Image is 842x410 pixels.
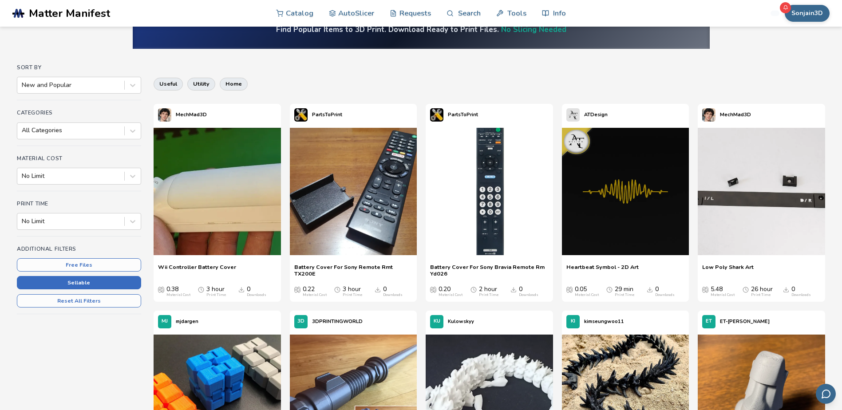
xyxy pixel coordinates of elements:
[575,293,599,297] div: Material Cost
[17,201,141,207] h4: Print Time
[158,264,236,277] a: Wii Controller Battery Cover
[312,110,342,119] p: PartsToPrint
[22,173,24,180] input: No Limit
[426,104,482,126] a: PartsToPrint's profilePartsToPrint
[510,286,517,293] span: Downloads
[297,319,304,324] span: 3D
[615,293,634,297] div: Print Time
[519,286,538,297] div: 0
[448,110,478,119] p: PartsToPrint
[303,293,327,297] div: Material Cost
[655,286,675,297] div: 0
[303,286,327,297] div: 0.22
[294,286,300,293] span: Average Cost
[584,317,624,326] p: kimseungwoo11
[187,78,215,90] button: utility
[575,286,599,297] div: 0.05
[294,264,413,277] a: Battery Cover For Sony Remote Rmt TX200E
[383,293,403,297] div: Downloads
[22,82,24,89] input: New and Popular
[711,286,735,297] div: 5.48
[383,286,403,297] div: 0
[606,286,613,293] span: Average Print Time
[375,286,381,293] span: Downloads
[791,293,811,297] div: Downloads
[434,319,440,324] span: KU
[22,218,24,225] input: No Limit
[154,104,211,126] a: MechMad3D's profileMechMad3D
[17,246,141,252] h4: Additional Filters
[816,384,836,404] button: Send feedback via email
[615,286,634,297] div: 29 min
[166,293,190,297] div: Material Cost
[702,264,754,277] a: Low Poly Shark Art
[566,264,639,277] a: Heartbeat Symbol - 2D Art
[17,64,141,71] h4: Sort By
[702,286,708,293] span: Average Cost
[206,286,226,297] div: 3 hour
[439,293,463,297] div: Material Cost
[702,108,716,122] img: MechMad3D's profile
[206,293,226,297] div: Print Time
[343,293,362,297] div: Print Time
[706,319,712,324] span: ET
[17,258,141,272] button: Free Files
[711,293,735,297] div: Material Cost
[154,78,183,90] button: useful
[17,294,141,307] button: Reset All Filters
[783,286,789,293] span: Downloads
[698,104,755,126] a: MechMad3D's profileMechMad3D
[430,286,436,293] span: Average Cost
[448,317,474,326] p: Kulowskyy
[176,110,207,119] p: MechMad3D
[17,110,141,116] h4: Categories
[247,286,266,297] div: 0
[29,7,110,20] span: Matter Manifest
[479,286,498,297] div: 2 hour
[439,286,463,297] div: 0.20
[294,108,308,122] img: PartsToPrint's profile
[479,293,498,297] div: Print Time
[176,317,198,326] p: mjdargen
[430,108,443,122] img: PartsToPrint's profile
[562,104,612,126] a: ATDesign's profileATDesign
[290,104,347,126] a: PartsToPrint's profilePartsToPrint
[430,264,549,277] a: Battery Cover For Sony Bravia Remote Rm Yd026
[751,293,771,297] div: Print Time
[566,286,573,293] span: Average Cost
[720,110,751,119] p: MechMad3D
[22,127,24,134] input: All Categories
[158,286,164,293] span: Average Cost
[220,78,248,90] button: home
[247,293,266,297] div: Downloads
[519,293,538,297] div: Downloads
[791,286,811,297] div: 0
[655,293,675,297] div: Downloads
[470,286,477,293] span: Average Print Time
[751,286,773,297] div: 26 hour
[166,286,190,297] div: 0.38
[501,24,566,35] a: No Slicing Needed
[647,286,653,293] span: Downloads
[162,319,168,324] span: MJ
[334,286,340,293] span: Average Print Time
[584,110,608,119] p: ATDesign
[743,286,749,293] span: Average Print Time
[276,24,566,35] h4: Find Popular Items to 3D Print. Download Ready to Print Files.
[158,108,171,122] img: MechMad3D's profile
[720,317,770,326] p: ET-[PERSON_NAME]
[343,286,362,297] div: 3 hour
[571,319,575,324] span: KI
[785,5,830,22] button: Sonjain3D
[566,108,580,122] img: ATDesign's profile
[312,317,363,326] p: 3DPRINTINGWORLD
[198,286,204,293] span: Average Print Time
[238,286,245,293] span: Downloads
[17,155,141,162] h4: Material Cost
[17,276,141,289] button: Sellable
